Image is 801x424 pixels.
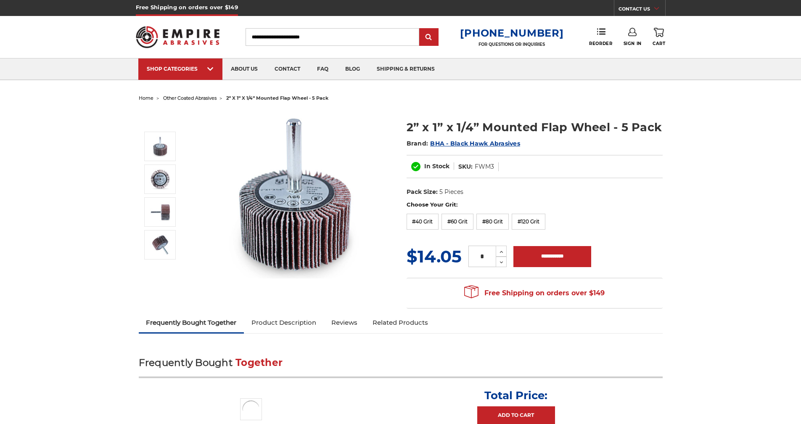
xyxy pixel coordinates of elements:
p: Total Price: [484,389,547,402]
dd: 5 Pieces [439,188,463,196]
a: other coated abrasives [163,95,217,101]
dd: FWM3 [475,162,494,171]
a: faq [309,58,337,80]
a: about us [222,58,266,80]
span: 2” x 1” x 1/4” mounted flap wheel - 5 pack [226,95,328,101]
a: contact [266,58,309,80]
div: SHOP CATEGORIES [147,66,214,72]
img: 2” x 1” x 1/4” Mounted Flap Wheel - 5 Pack [211,110,379,278]
dt: SKU: [458,162,473,171]
img: 2” x 1” x 1/4” Mounted Flap Wheel - 5 Pack [150,169,171,190]
span: Cart [653,41,665,46]
a: BHA - Black Hawk Abrasives [430,140,520,147]
a: CONTACT US [619,4,665,16]
span: Brand: [407,140,428,147]
img: 2” x 1” x 1/4” Mounted Flap Wheel - 5 Pack [150,201,171,223]
img: 2” x 1” x 1/4” Mounted Flap Wheel - 5 Pack [240,398,262,420]
p: FOR QUESTIONS OR INQUIRIES [460,42,563,47]
a: Related Products [365,313,436,332]
a: [PHONE_NUMBER] [460,27,563,39]
a: Product Description [244,313,324,332]
a: Reviews [324,313,365,332]
h1: 2” x 1” x 1/4” Mounted Flap Wheel - 5 Pack [407,119,663,135]
a: shipping & returns [368,58,443,80]
a: Cart [653,28,665,46]
a: blog [337,58,368,80]
span: In Stock [424,162,449,170]
a: Reorder [589,28,612,46]
img: 2” x 1” x 1/4” Mounted Flap Wheel - 5 Pack [150,136,171,157]
span: Free Shipping on orders over $149 [464,285,605,302]
img: Empire Abrasives [136,21,220,53]
span: Reorder [589,41,612,46]
span: Frequently Bought [139,357,233,368]
span: $14.05 [407,246,462,267]
a: Frequently Bought Together [139,313,244,332]
dt: Pack Size: [407,188,438,196]
a: Add to Cart [477,406,555,424]
a: home [139,95,153,101]
img: 2” x 1” x 1/4” Mounted Flap Wheel - 5 Pack [150,234,171,255]
span: Sign In [624,41,642,46]
span: Together [235,357,283,368]
label: Choose Your Grit: [407,201,663,209]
